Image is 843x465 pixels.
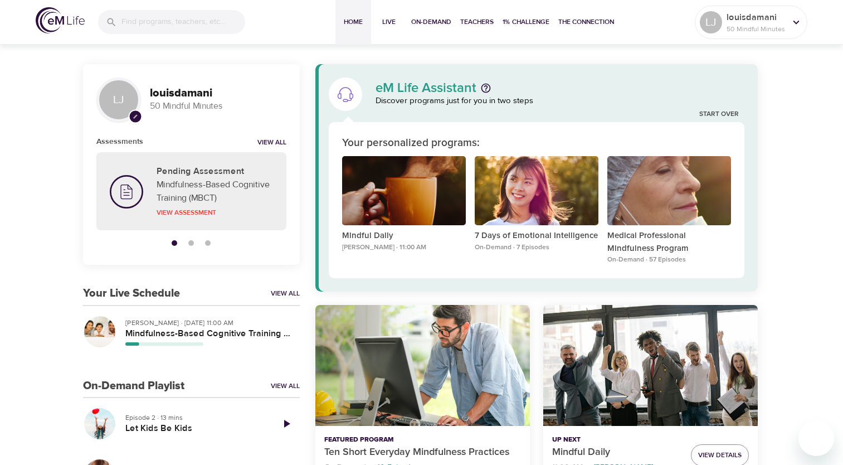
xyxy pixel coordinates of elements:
p: View Assessment [157,207,273,217]
p: [PERSON_NAME] · [DATE] 11:00 AM [125,318,291,328]
button: 7 Days of Emotional Intelligence [475,156,598,230]
div: LJ [96,77,141,122]
button: Medical Professional Mindfulness Program [607,156,731,230]
span: The Connection [558,16,614,28]
p: Featured Program [324,435,521,445]
p: 7 Days of Emotional Intelligence [475,230,598,243]
p: eM Life Assistant [376,81,476,95]
img: eM Life Assistant [337,85,354,103]
p: On-Demand · 7 Episodes [475,243,598,253]
p: Mindful Daily [552,445,682,460]
p: Episode 2 · 13 mins [125,413,264,423]
p: louisdamani [727,11,786,24]
p: Up Next [552,435,682,445]
span: View Details [698,449,742,461]
p: Medical Professional Mindfulness Program [607,230,731,255]
span: On-Demand [411,16,451,28]
p: 50 Mindful Minutes [727,24,786,34]
a: View All [271,289,300,298]
span: Teachers [460,16,494,28]
button: Mindful Daily [342,156,466,230]
p: On-Demand · 57 Episodes [607,255,731,265]
img: logo [36,7,85,33]
span: 1% Challenge [503,16,549,28]
h3: Your Live Schedule [83,287,180,300]
a: Play Episode [273,410,300,437]
p: Mindfulness-Based Cognitive Training (MBCT) [157,178,273,205]
p: [PERSON_NAME] · 11:00 AM [342,243,466,253]
span: Live [376,16,402,28]
h5: Let Kids Be Kids [125,423,264,434]
p: 50 Mindful Minutes [150,100,286,113]
h6: Assessments [96,135,143,148]
iframe: Button to launch messaging window [798,420,834,456]
p: Ten Short Everyday Mindfulness Practices [324,445,521,460]
p: Your personalized programs: [342,135,480,152]
a: View All [271,381,300,391]
h5: Mindfulness-Based Cognitive Training (MBCT) [125,328,291,340]
h3: louisdamani [150,87,286,100]
button: Let Kids Be Kids [83,407,116,440]
a: View all notifications [257,138,286,148]
h3: On-Demand Playlist [83,380,184,393]
button: Ten Short Everyday Mindfulness Practices [315,305,530,426]
div: LJ [700,11,722,33]
input: Find programs, teachers, etc... [121,10,245,34]
p: Mindful Daily [342,230,466,243]
p: Discover programs just for you in two steps [376,95,745,108]
h5: Pending Assessment [157,166,273,177]
button: Mindful Daily [543,305,758,426]
span: Home [340,16,367,28]
a: Start Over [699,110,739,119]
